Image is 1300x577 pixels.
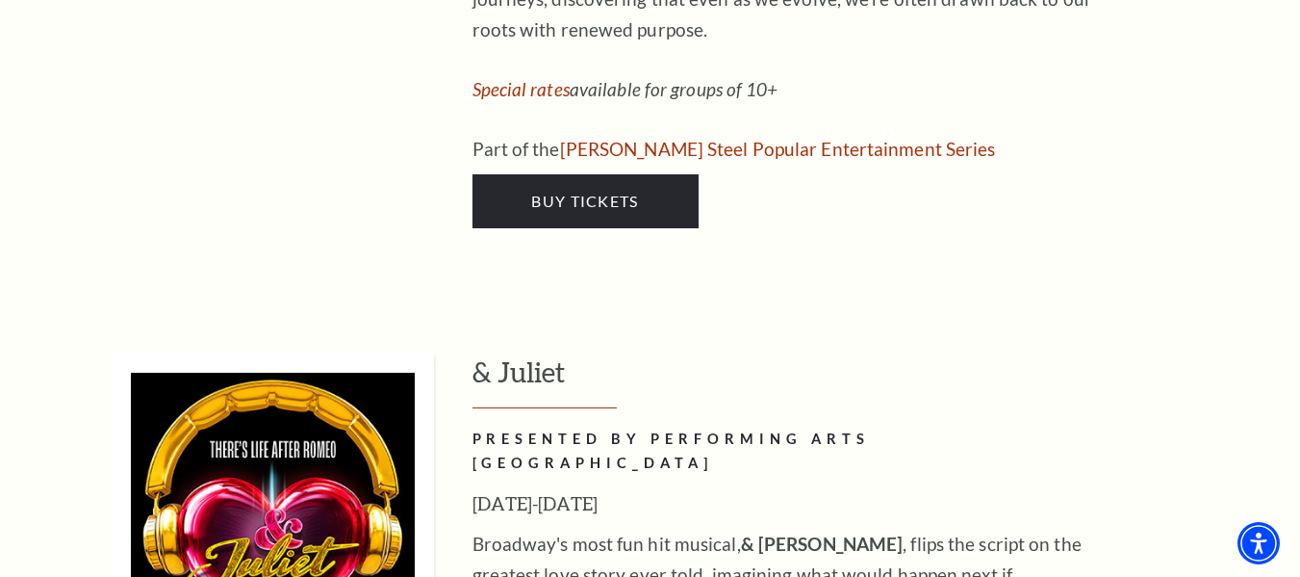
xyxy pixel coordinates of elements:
a: Special rates [472,78,570,100]
span: Buy Tickets [531,192,638,210]
h2: PRESENTED BY PERFORMING ARTS [GEOGRAPHIC_DATA] [472,428,1098,476]
h3: & Juliet [472,354,1247,408]
a: Irwin Steel Popular Entertainment Series - open in a new tab [560,138,996,160]
em: available for groups of 10+ [472,78,778,100]
h3: [DATE]-[DATE] [472,488,1098,519]
a: Buy Tickets [472,174,699,228]
div: Accessibility Menu [1237,522,1280,564]
strong: & [PERSON_NAME] [741,533,904,555]
p: Part of the [472,134,1098,165]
